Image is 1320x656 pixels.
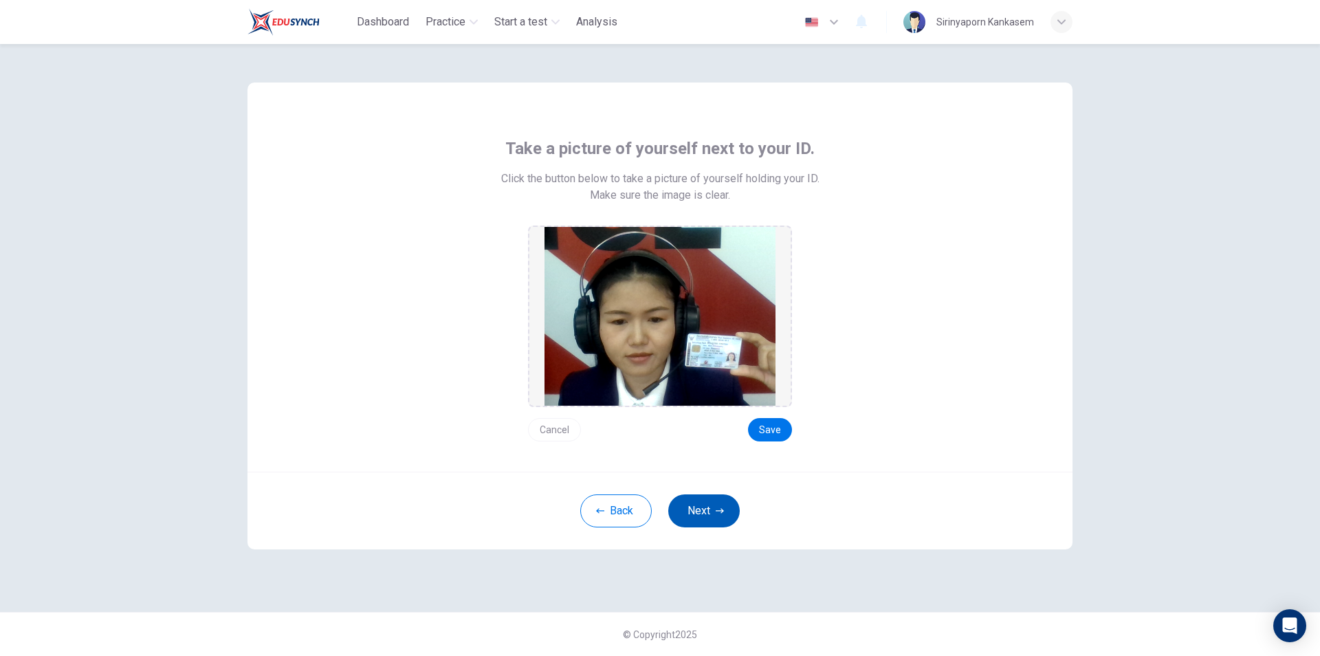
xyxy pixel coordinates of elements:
img: preview screemshot [544,227,775,406]
span: Take a picture of yourself next to your ID. [505,138,815,160]
span: © Copyright 2025 [623,629,697,640]
span: Practice [426,14,465,30]
button: Cancel [528,418,581,441]
button: Practice [420,10,483,34]
img: Profile picture [903,11,925,33]
span: Start a test [494,14,547,30]
button: Analysis [571,10,623,34]
a: Train Test logo [247,8,351,36]
img: en [803,17,820,28]
span: Make sure the image is clear. [590,187,730,204]
span: Click the button below to take a picture of yourself holding your ID. [501,171,819,187]
button: Dashboard [351,10,415,34]
button: Next [668,494,740,527]
img: Train Test logo [247,8,320,36]
button: Save [748,418,792,441]
div: Sirinyaporn Kankasem [936,14,1034,30]
span: Dashboard [357,14,409,30]
span: Analysis [576,14,617,30]
button: Back [580,494,652,527]
div: Open Intercom Messenger [1273,609,1306,642]
button: Start a test [489,10,565,34]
